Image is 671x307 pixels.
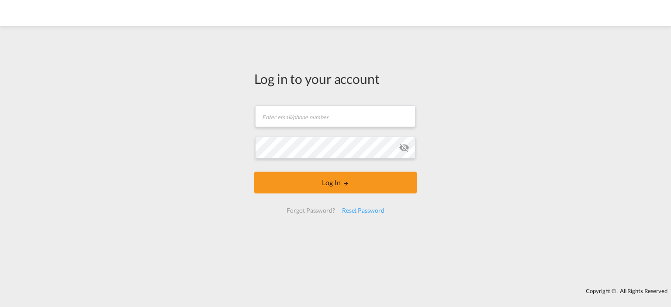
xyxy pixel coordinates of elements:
div: Log in to your account [254,69,417,88]
input: Enter email/phone number [255,105,415,127]
div: Forgot Password? [283,203,338,218]
button: LOGIN [254,172,417,193]
div: Reset Password [339,203,388,218]
md-icon: icon-eye-off [399,142,409,153]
